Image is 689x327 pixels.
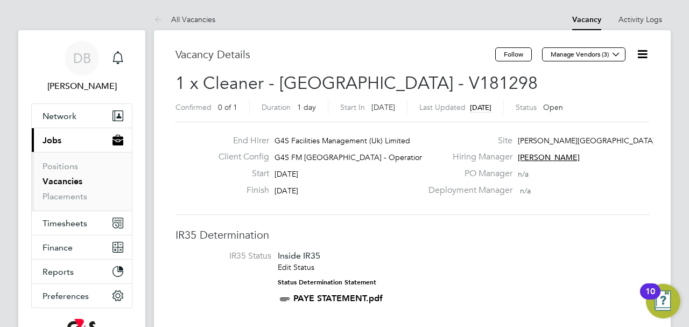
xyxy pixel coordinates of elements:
span: Preferences [43,291,89,301]
span: G4S Facilities Management (Uk) Limited [275,136,410,145]
label: Confirmed [175,102,212,112]
a: DB[PERSON_NAME] [31,41,132,93]
label: Duration [262,102,291,112]
button: Finance [32,235,132,259]
span: Dean Bridgeman [31,80,132,93]
a: Activity Logs [618,15,662,24]
span: [PERSON_NAME] [518,152,580,162]
span: [DATE] [371,102,395,112]
a: All Vacancies [154,15,215,24]
label: Client Config [210,151,269,163]
label: Last Updated [419,102,466,112]
a: Vacancies [43,176,82,186]
button: Timesheets [32,211,132,235]
a: Placements [43,191,87,201]
span: Jobs [43,135,61,145]
a: PAYE STATEMENT.pdf [293,293,383,303]
label: Status [516,102,537,112]
span: 0 of 1 [218,102,237,112]
span: Finance [43,242,73,253]
span: 1 day [297,102,316,112]
button: Open Resource Center, 10 new notifications [646,284,680,318]
label: Start [210,168,269,179]
button: Network [32,104,132,128]
button: Follow [495,47,532,61]
label: Site [422,135,512,147]
button: Reports [32,260,132,283]
strong: Status Determination Statement [278,279,376,286]
label: IR35 Status [186,251,271,262]
label: Deployment Manager [422,185,512,196]
button: Preferences [32,284,132,308]
label: Start In [340,102,365,112]
span: G4S FM [GEOGRAPHIC_DATA] - Operational [275,152,429,162]
a: Vacancy [572,15,601,24]
span: Reports [43,267,74,277]
h3: IR35 Determination [175,228,649,242]
label: PO Manager [422,168,512,179]
button: Manage Vendors (3) [542,47,625,61]
span: n/a [520,186,531,196]
label: Finish [210,185,269,196]
span: Inside IR35 [278,251,320,261]
span: [DATE] [275,186,298,196]
span: Network [43,111,76,121]
span: [PERSON_NAME][GEOGRAPHIC_DATA] [518,136,655,145]
div: Jobs [32,152,132,211]
span: [DATE] [275,169,298,179]
span: DB [73,51,91,65]
span: [DATE] [470,103,491,112]
span: 1 x Cleaner - [GEOGRAPHIC_DATA] - V181298 [175,73,538,94]
a: Edit Status [278,262,314,272]
div: 10 [645,291,655,305]
label: End Hirer [210,135,269,147]
span: Timesheets [43,218,87,228]
span: n/a [518,169,529,179]
h3: Vacancy Details [175,47,495,61]
a: Positions [43,161,78,171]
span: Open [543,102,563,112]
label: Hiring Manager [422,151,512,163]
button: Jobs [32,128,132,152]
